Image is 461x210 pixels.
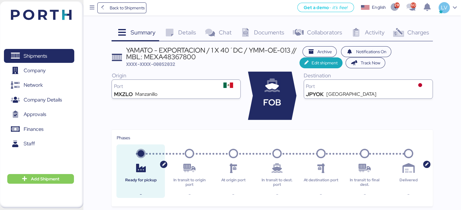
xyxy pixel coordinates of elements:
span: Details [178,28,196,36]
span: Network [24,81,43,89]
a: Staff [4,137,74,151]
div: - [302,191,340,198]
a: Back to Shipments [97,2,147,13]
div: Origin [112,72,241,79]
div: JPYOK [306,92,324,97]
span: Back to Shipments [109,4,144,11]
span: Shipments [24,52,47,60]
div: English [372,4,386,11]
a: Company [4,64,74,78]
button: Notifications On [341,46,391,57]
div: At destination port [302,178,340,187]
a: Network [4,78,74,92]
div: - [258,191,296,198]
button: Track Now [346,57,385,68]
span: Edit shipment [312,59,338,66]
div: Port [114,84,218,89]
div: Manzanillo [135,92,157,97]
button: Archive [302,46,337,57]
div: - [389,191,428,198]
span: Company [24,66,46,75]
div: Ready for pickup [121,178,160,187]
span: Chat [219,28,231,36]
div: In transit to final dest. [345,178,384,187]
div: Delivered [389,178,428,187]
a: Company Details [4,93,74,107]
div: - [345,191,384,198]
span: Archive [317,48,332,55]
div: Port [306,84,410,89]
button: Edit shipment [299,57,343,68]
div: - [121,191,160,198]
div: At origin port [214,178,252,187]
button: Menu [87,3,97,13]
span: Notifications On [356,48,386,55]
div: [GEOGRAPHIC_DATA] [326,92,376,97]
span: Activity [365,28,385,36]
div: - [170,191,209,198]
div: YAMATO - EXPORTACION / 1 X 40´DC / YMM-OE-013 // MBL: MEXA48367800 [126,47,299,60]
span: XXXX-XXXX-O0052032 [126,61,175,67]
span: Staff [24,139,35,148]
span: Charges [407,28,429,36]
div: - [214,191,252,198]
span: Company Details [24,95,62,104]
span: Add Shipment [31,175,59,183]
a: Shipments [4,49,74,63]
span: LV [441,4,447,11]
span: Documents [254,28,284,36]
span: Approvals [24,110,46,119]
div: Destination [304,72,433,79]
a: Approvals [4,108,74,121]
div: Phases [116,134,428,141]
span: Collaborators [307,28,342,36]
button: Add Shipment [7,174,74,184]
div: In transit to dest. port [258,178,296,187]
span: Finances [24,125,43,134]
span: Track Now [361,59,380,66]
div: In transit to origin port [170,178,209,187]
a: Finances [4,122,74,136]
span: FOB [263,96,281,109]
span: Summary [131,28,155,36]
div: MXZLO [114,92,132,97]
